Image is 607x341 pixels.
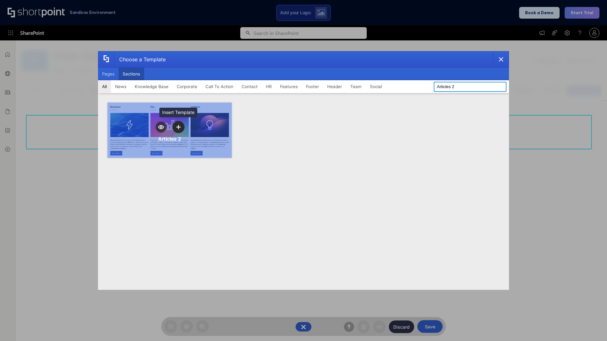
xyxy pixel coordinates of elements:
button: Footer [302,80,323,93]
button: News [111,80,131,93]
input: Search [434,82,506,92]
button: Call To Action [201,80,237,93]
div: Articles 2 [158,136,181,142]
button: Contact [237,80,262,93]
div: template selector [98,51,509,290]
div: Choose a Template [114,51,166,67]
button: Knowledge Base [131,80,173,93]
button: Features [276,80,302,93]
button: All [98,80,111,93]
button: Team [346,80,366,93]
button: Corporate [173,80,201,93]
button: Social [366,80,386,93]
button: Header [323,80,346,93]
iframe: Chat Widget [575,311,607,341]
button: Sections [119,68,144,80]
button: HR [262,80,276,93]
button: Pages [98,68,119,80]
